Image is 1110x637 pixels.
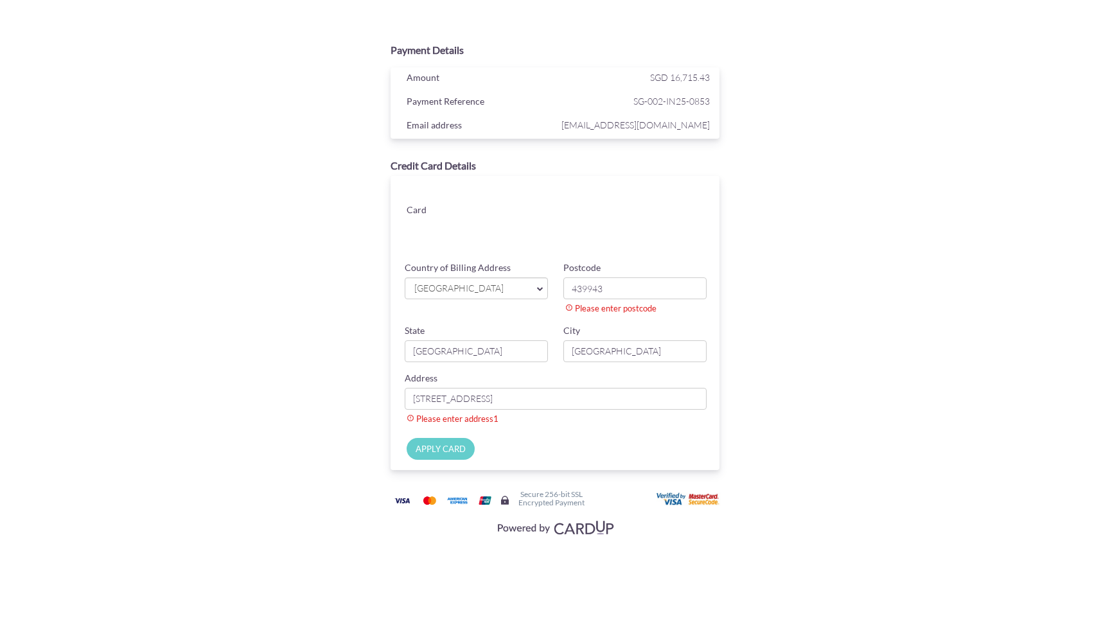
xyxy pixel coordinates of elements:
img: Union Pay [472,493,498,509]
div: Amount [397,69,558,89]
label: Address [405,372,437,385]
iframe: Secure card number input frame [488,189,708,212]
span: SG-002-IN25-0853 [558,93,710,109]
label: State [405,324,425,337]
img: American Express [445,493,470,509]
iframe: Secure card expiration date input frame [488,217,597,240]
label: City [563,324,580,337]
img: User card [656,493,721,507]
img: Visa [389,493,415,509]
div: Payment Details [391,43,719,58]
h6: Secure 256-bit SSL Encrypted Payment [518,490,585,507]
img: Secure lock [500,495,510,505]
img: Visa, Mastercard [491,516,619,539]
img: Mastercard [417,493,443,509]
div: Email address [397,117,558,136]
span: SGD 16,715.43 [650,72,710,83]
span: [GEOGRAPHIC_DATA] [413,282,527,295]
small: Please enter postcode [565,302,697,315]
iframe: Secure card security code input frame [598,217,707,240]
div: Credit Card Details [391,159,719,173]
label: Country of Billing Address [405,261,511,274]
div: Card [397,202,477,221]
div: Payment Reference [397,93,558,112]
input: APPLY CARD [407,438,475,460]
label: Postcode [563,261,601,274]
a: [GEOGRAPHIC_DATA] [405,277,548,299]
span: [EMAIL_ADDRESS][DOMAIN_NAME] [558,117,710,133]
small: Please enter address1 [407,413,697,425]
